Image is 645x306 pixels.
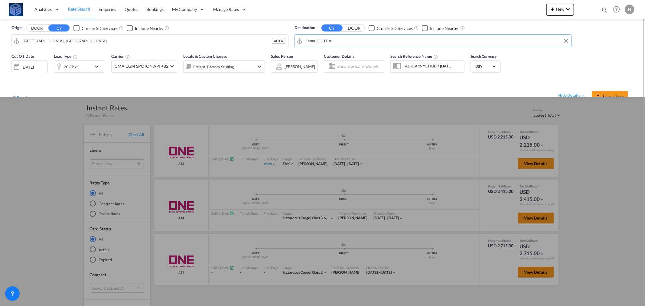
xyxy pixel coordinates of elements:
[99,7,116,12] span: Enquiries
[564,5,572,13] md-icon: icon-chevron-down
[82,25,118,31] div: Carrier SD Services
[601,7,608,13] md-icon: icon-magnify
[324,54,354,59] span: Customer Details
[11,72,16,80] md-datepicker: Select
[601,7,608,16] div: icon-magnify
[125,7,138,12] span: Quotes
[422,25,458,31] md-checkbox: Checkbox No Ink
[93,63,103,70] md-icon: icon-chevron-down
[321,24,343,31] button: CY
[306,36,568,45] input: Search by Port
[625,5,634,14] div: N
[271,54,293,59] span: Sales Person
[549,5,556,13] md-icon: icon-plus 400-fg
[402,61,464,70] input: Search Reference Name
[11,25,22,31] span: Origin
[73,25,118,31] md-checkbox: Checkbox No Ink
[295,35,571,47] md-input-container: Tema, GHTEM
[115,63,168,69] span: CMA CGM SPOTON API +82
[193,63,234,71] div: Freight Factory Stuffing
[73,54,78,59] md-icon: icon-information-outline
[68,6,90,11] span: Rate Search
[48,24,70,31] button: CY
[183,54,227,59] span: Locals & Custom Charges
[369,25,413,31] md-checkbox: Checkbox No Ink
[337,62,382,71] input: Enter Customer Details
[256,63,263,70] md-icon: icon-chevron-down
[549,7,572,11] span: New
[460,26,465,31] md-icon: Unchecked: Ignores neighbouring ports when fetching rates.Checked : Includes neighbouring ports w...
[611,4,622,15] span: Help
[474,64,491,69] span: USD
[596,94,624,99] span: icon-magnifySearch Now
[562,36,571,45] button: Clear Input
[26,25,47,32] button: DOOR
[54,54,78,59] span: Load Type
[64,63,79,71] div: 20GP x1
[34,6,52,12] span: Analytics
[295,25,315,31] span: Destination
[580,93,586,99] md-icon: icon-chevron-up
[11,54,34,59] span: Cut Off Date
[377,25,413,31] div: Carrier SD Services
[23,36,272,45] input: Search by Port
[272,38,285,44] div: AEJEA
[284,62,316,71] md-select: Sales Person: Natalia Khakhanashvili
[596,94,601,99] md-icon: icon-magnify
[213,6,239,12] span: Manage Rates
[135,25,163,31] div: Include Nearby
[9,3,23,16] img: fff785d0086311efa2d3e168b14c2f64.png
[111,54,130,59] span: Carrier
[430,25,458,31] div: Include Nearby
[474,62,497,71] md-select: Select Currency: $ USDUnited States Dollar
[390,54,438,59] span: Search Reference Name
[558,93,586,99] div: hide detailsicon-chevron-up
[546,4,574,16] button: icon-plus 400-fgNewicon-chevron-down
[119,26,124,31] md-icon: Unchecked: Search for CY (Container Yard) services for all selected carriers.Checked : Search for...
[434,54,438,59] md-icon: Your search will be saved by the below given name
[165,26,169,31] md-icon: Unchecked: Ignores neighbouring ports when fetching rates.Checked : Includes neighbouring ports w...
[125,54,130,59] md-icon: The selected Trucker/Carrierwill be displayed in the rate results If the rates are from another f...
[611,4,625,15] div: Help
[183,60,265,73] div: Freight Factory Stuffingicon-chevron-down
[11,60,48,73] div: [DATE]
[414,26,419,31] md-icon: Unchecked: Search for CY (Container Yard) services for all selected carriers.Checked : Search for...
[344,25,365,32] button: DOOR
[12,35,288,47] md-input-container: Jebel Ali, AEJEA
[11,95,17,101] md-icon: icon-refresh
[147,7,164,12] span: Bookings
[592,91,628,102] button: icon-magnifySearch Now
[11,95,27,102] div: icon-refreshReset
[17,95,27,100] span: Reset
[285,64,315,69] div: [PERSON_NAME]
[21,64,34,70] div: [DATE]
[54,60,105,73] div: 20GP x1icon-chevron-down
[471,54,497,59] span: Search Currency
[127,25,163,31] md-checkbox: Checkbox No Ink
[172,6,197,12] span: My Company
